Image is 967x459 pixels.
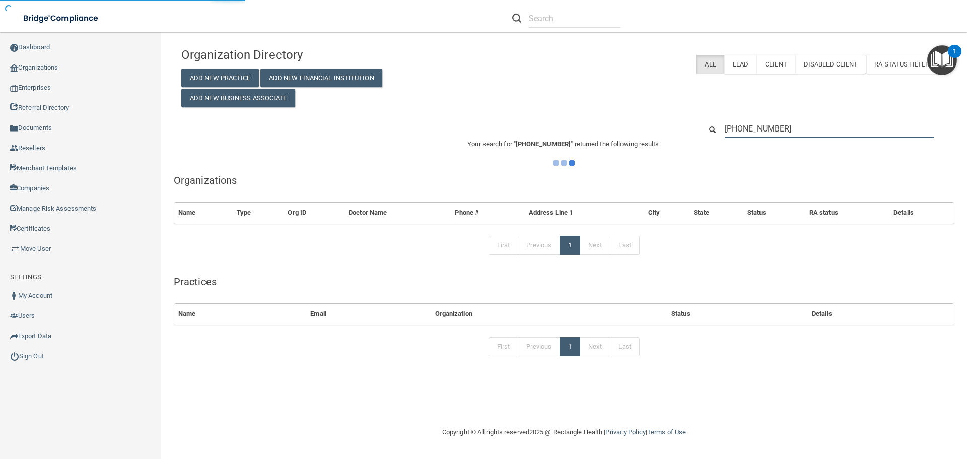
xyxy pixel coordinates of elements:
[516,140,571,148] span: [PHONE_NUMBER]
[181,89,295,107] button: Add New Business Associate
[610,236,640,255] a: Last
[529,9,621,28] input: Search
[580,337,610,356] a: Next
[174,304,306,324] th: Name
[10,44,18,52] img: ic_dashboard_dark.d01f4a41.png
[927,45,957,75] button: Open Resource Center, 1 new notification
[380,416,748,448] div: Copyright © All rights reserved 2025 @ Rectangle Health | |
[874,60,939,68] span: RA Status Filter
[10,144,18,152] img: ic_reseller.de258add.png
[518,236,560,255] a: Previous
[10,312,18,320] img: icon-users.e205127d.png
[431,304,667,324] th: Organization
[489,337,519,356] a: First
[451,203,524,223] th: Phone #
[260,69,382,87] button: Add New Financial Institution
[696,55,724,74] label: All
[743,203,805,223] th: Status
[805,203,889,223] th: RA status
[525,203,644,223] th: Address Line 1
[174,175,954,186] h5: Organizations
[610,337,640,356] a: Last
[344,203,451,223] th: Doctor Name
[725,119,934,138] input: Search
[917,389,955,428] iframe: Drift Widget Chat Controller
[644,203,689,223] th: City
[10,244,20,254] img: briefcase.64adab9b.png
[284,203,344,223] th: Org ID
[605,428,645,436] a: Privacy Policy
[174,138,954,150] p: Your search for " " returned the following results:
[10,352,19,361] img: ic_power_dark.7ecde6b1.png
[10,64,18,72] img: organization-icon.f8decf85.png
[10,271,41,283] label: SETTINGS
[233,203,284,223] th: Type
[953,51,956,64] div: 1
[181,69,259,87] button: Add New Practice
[560,236,580,255] a: 1
[724,55,756,74] label: Lead
[15,8,108,29] img: bridge_compliance_login_screen.278c3ca4.svg
[889,203,954,223] th: Details
[756,55,795,74] label: Client
[489,236,519,255] a: First
[181,48,427,61] h4: Organization Directory
[10,85,18,92] img: enterprise.0d942306.png
[10,292,18,300] img: ic_user_dark.df1a06c3.png
[689,203,743,223] th: State
[10,332,18,340] img: icon-export.b9366987.png
[560,337,580,356] a: 1
[174,276,954,287] h5: Practices
[512,14,521,23] img: ic-search.3b580494.png
[518,337,560,356] a: Previous
[647,428,686,436] a: Terms of Use
[580,236,610,255] a: Next
[10,124,18,133] img: icon-documents.8dae5593.png
[808,304,954,324] th: Details
[667,304,808,324] th: Status
[553,160,575,166] img: ajax-loader.4d491dd7.gif
[174,203,233,223] th: Name
[306,304,431,324] th: Email
[795,55,866,74] label: Disabled Client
